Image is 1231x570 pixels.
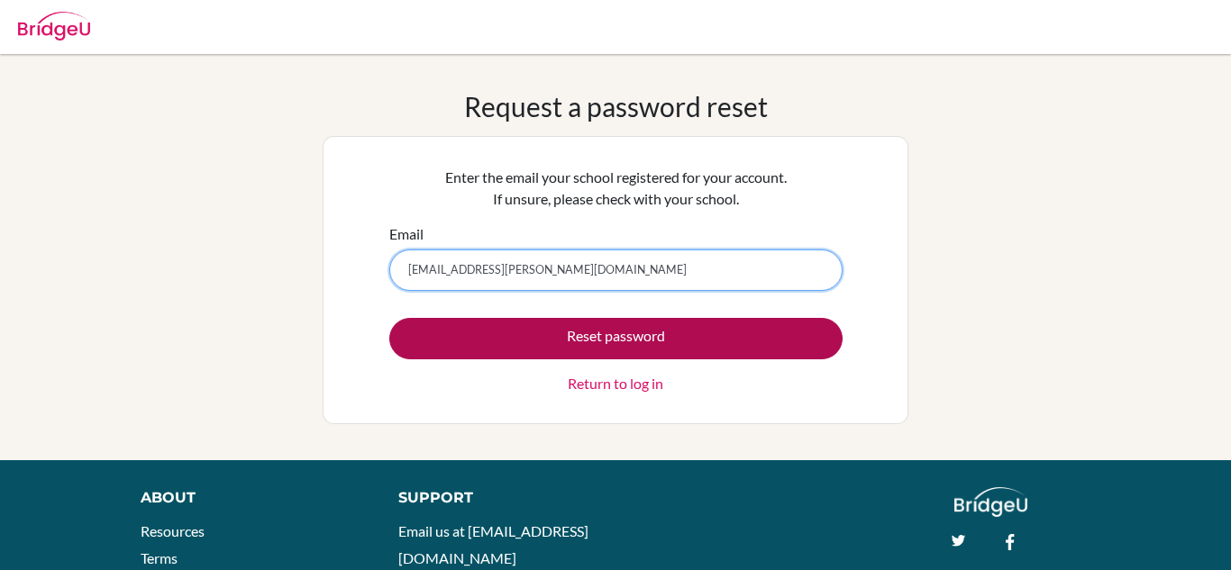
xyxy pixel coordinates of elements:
a: Return to log in [568,373,663,394]
div: About [141,487,358,509]
a: Resources [141,522,205,539]
img: logo_white@2x-f4f0deed5e89b7ecb1c2cc34c3e3d731f90f0f143d5ea2071677605dd97b5244.png [954,487,1027,517]
p: Enter the email your school registered for your account. If unsure, please check with your school. [389,167,843,210]
button: Reset password [389,318,843,359]
img: Bridge-U [18,12,90,41]
h1: Request a password reset [464,90,768,122]
label: Email [389,223,424,245]
div: Support [398,487,597,509]
a: Terms [141,549,178,566]
a: Email us at [EMAIL_ADDRESS][DOMAIN_NAME] [398,522,588,566]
